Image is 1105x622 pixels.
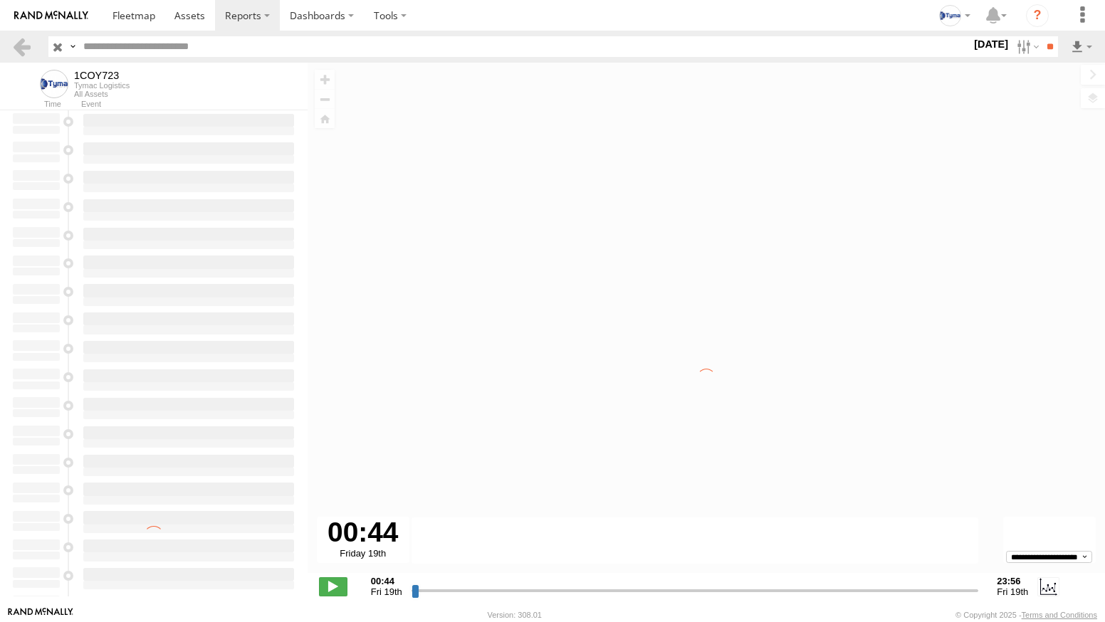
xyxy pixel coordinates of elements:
span: Fri 19th Sep 2025 [997,586,1028,597]
div: Tymac Logistics [74,81,130,90]
a: Visit our Website [8,608,73,622]
div: Gray Wiltshire [934,5,975,26]
strong: 23:56 [997,576,1028,586]
label: Search Filter Options [1011,36,1042,57]
div: All Assets [74,90,130,98]
label: Export results as... [1069,36,1094,57]
strong: 00:44 [371,576,402,586]
img: rand-logo.svg [14,11,88,21]
label: [DATE] [971,36,1011,52]
label: Search Query [67,36,78,57]
a: Back to previous Page [11,36,32,57]
span: Fri 19th Sep 2025 [371,586,402,597]
label: Play/Stop [319,577,347,596]
i: ? [1026,4,1049,27]
div: Event [81,101,308,108]
a: Terms and Conditions [1022,611,1097,619]
div: Version: 308.01 [488,611,542,619]
div: 1COY723 - View Asset History [74,70,130,81]
div: Time [11,101,61,108]
div: © Copyright 2025 - [955,611,1097,619]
